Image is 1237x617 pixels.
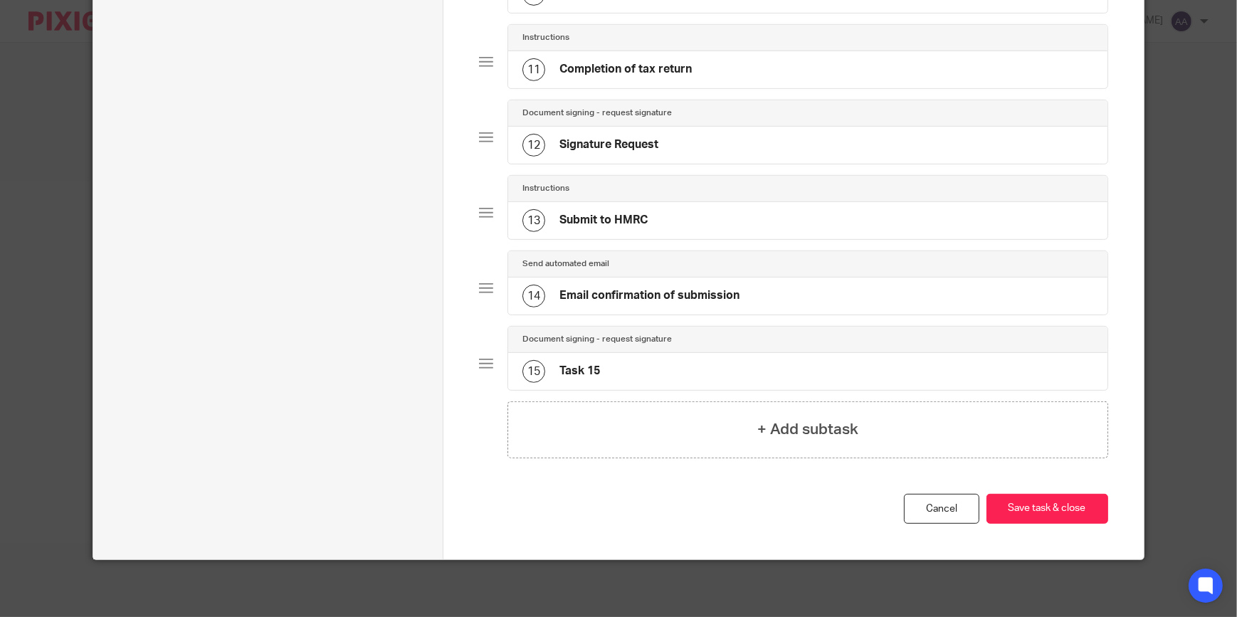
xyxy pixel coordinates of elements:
h4: Send automated email [522,258,609,270]
div: 15 [522,360,545,383]
h4: Document signing - request signature [522,107,672,119]
h4: Completion of tax return [559,62,692,77]
h4: Instructions [522,183,569,194]
div: 13 [522,209,545,232]
h4: + Add subtask [757,418,858,441]
h4: Instructions [522,32,569,43]
div: 12 [522,134,545,157]
h4: Task 15 [559,364,600,379]
div: 14 [522,285,545,307]
h4: Email confirmation of submission [559,288,739,303]
div: 11 [522,58,545,81]
h4: Document signing - request signature [522,334,672,345]
a: Cancel [904,494,979,524]
button: Save task & close [986,494,1108,524]
h4: Submit to HMRC [559,213,648,228]
h4: Signature Request [559,137,658,152]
